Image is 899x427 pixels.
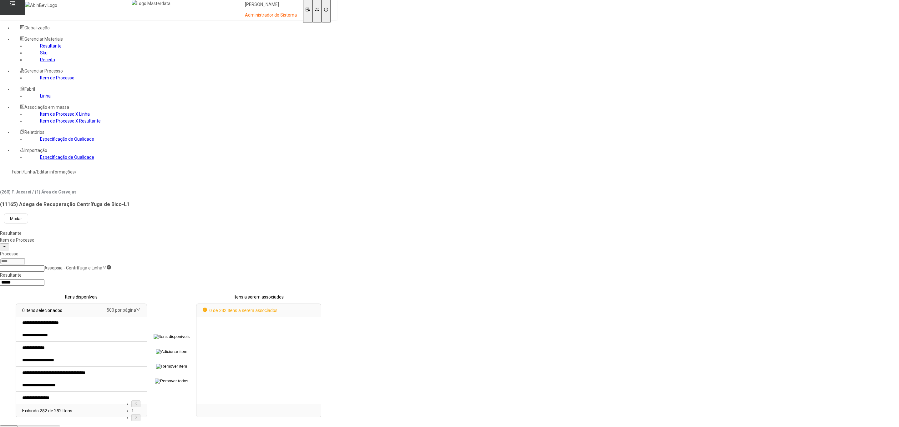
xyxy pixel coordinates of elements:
[37,169,75,174] a: Editar informações
[156,349,187,354] img: Adicionar item
[155,379,188,384] img: Remover todos
[154,334,190,339] img: Itens disponíveis
[40,93,51,98] a: Linha
[35,169,37,174] nz-breadcrumb-separator: /
[23,169,24,174] nz-breadcrumb-separator: /
[196,294,321,300] p: Itens a serem associados
[40,43,62,48] a: Resultante
[4,213,28,224] button: Mudar
[16,294,147,300] p: Itens disponíveis
[22,407,72,414] p: Exibindo 282 de 282 Itens
[24,130,44,135] span: Relatórios
[40,75,74,80] a: Item de Processo
[131,407,140,414] li: 1
[24,25,50,30] span: Globalização
[24,169,35,174] a: Linha
[10,216,22,221] span: Mudar
[12,169,23,174] a: Fabril
[131,408,134,413] a: 1
[24,87,35,92] span: Fabril
[40,137,94,142] a: Especificação de Qualidade
[24,105,69,110] span: Associação em massa
[156,364,187,369] img: Remover item
[203,307,277,314] p: 0 de 282 Itens a serem associados
[131,400,140,407] li: Página anterior
[40,155,94,160] a: Especificação de Qualidade
[22,307,62,314] p: 0 itens selecionados
[25,2,57,9] img: AbInBev Logo
[24,37,63,42] span: Gerenciar Materiais
[40,118,101,123] a: Item de Processo X Resultante
[131,414,140,421] li: Próxima página
[40,50,48,55] a: Sku
[40,112,90,117] a: Item de Processo X Linha
[40,57,55,62] a: Receita
[107,308,136,313] nz-select-item: 500 por página
[24,68,63,73] span: Gerenciar Processo
[44,265,102,270] nz-select-item: Assepsia - Centrífuga e Linha
[245,12,297,18] p: Administrador do Sistema
[245,2,297,8] p: [PERSON_NAME]
[24,148,47,153] span: Importação
[75,169,77,174] nz-breadcrumb-separator: /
